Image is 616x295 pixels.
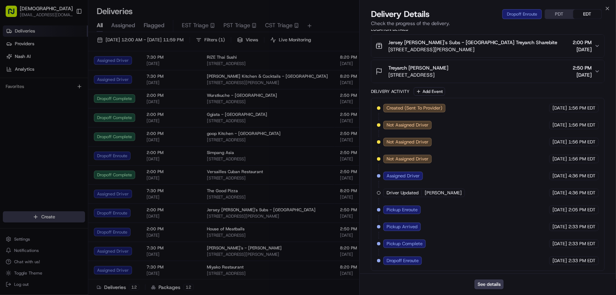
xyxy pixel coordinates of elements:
span: Knowledge Base [14,102,54,110]
div: 📗 [7,103,13,109]
span: Pickup Complete [387,241,423,247]
span: 2:05 PM EDT [568,207,596,213]
span: 2:33 PM EDT [568,224,596,230]
span: Treyarch [PERSON_NAME] [388,64,448,71]
span: [PERSON_NAME] [425,190,462,196]
a: 📗Knowledge Base [4,100,57,112]
span: 1:56 PM EDT [568,139,596,145]
span: Not Assigned Driver [387,122,429,128]
a: Powered byPylon [50,119,85,125]
span: 2:50 PM [573,64,592,71]
button: Add Event [414,87,445,96]
span: API Documentation [67,102,113,110]
span: 2:00 PM [573,39,592,46]
span: Delivery Details [371,8,430,20]
span: 2:33 PM EDT [568,241,596,247]
span: Jersey [PERSON_NAME]'s Subs - [GEOGRAPHIC_DATA] Treyarch Sharebite [388,39,557,46]
input: Clear [18,46,116,53]
span: [DATE] [552,190,567,196]
span: 4:36 PM EDT [568,190,596,196]
div: Delivery Activity [371,89,409,94]
span: [DATE] [552,207,567,213]
span: 1:56 PM EDT [568,122,596,128]
span: Pickup Enroute [387,207,418,213]
span: 1:56 PM EDT [568,105,596,111]
button: Start new chat [120,70,128,78]
div: 💻 [60,103,65,109]
span: 4:36 PM EDT [568,173,596,179]
span: [STREET_ADDRESS][PERSON_NAME] [388,46,557,53]
button: PDT [545,10,573,19]
div: Start new chat [24,67,116,75]
span: [DATE] [552,122,567,128]
span: [DATE] [552,224,567,230]
span: Dropoff Enroute [387,258,419,264]
span: [STREET_ADDRESS] [388,71,448,78]
button: Jersey [PERSON_NAME]'s Subs - [GEOGRAPHIC_DATA] Treyarch Sharebite[STREET_ADDRESS][PERSON_NAME]2:... [371,35,604,57]
img: 1736555255976-a54dd68f-1ca7-489b-9aae-adbdc363a1c4 [7,67,20,80]
span: Assigned Driver [387,173,420,179]
span: [DATE] [573,46,592,53]
span: [DATE] [552,105,567,111]
span: [DATE] [552,156,567,162]
span: Created (Sent To Provider) [387,105,442,111]
button: Treyarch [PERSON_NAME][STREET_ADDRESS]2:50 PM[DATE] [371,60,604,83]
span: Driver Updated [387,190,419,196]
div: We're available if you need us! [24,75,89,80]
span: Pylon [70,120,85,125]
span: [DATE] [552,241,567,247]
span: [DATE] [552,173,567,179]
span: [DATE] [573,71,592,78]
p: Check the progress of the delivery. [371,20,605,27]
button: See details [474,279,504,289]
span: [DATE] [552,139,567,145]
span: 1:56 PM EDT [568,156,596,162]
span: Not Assigned Driver [387,156,429,162]
p: Welcome 👋 [7,28,128,40]
span: Not Assigned Driver [387,139,429,145]
a: 💻API Documentation [57,100,116,112]
img: Nash [7,7,21,21]
span: 2:33 PM EDT [568,258,596,264]
span: Pickup Arrived [387,224,418,230]
button: EDT [573,10,602,19]
span: [DATE] [552,258,567,264]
